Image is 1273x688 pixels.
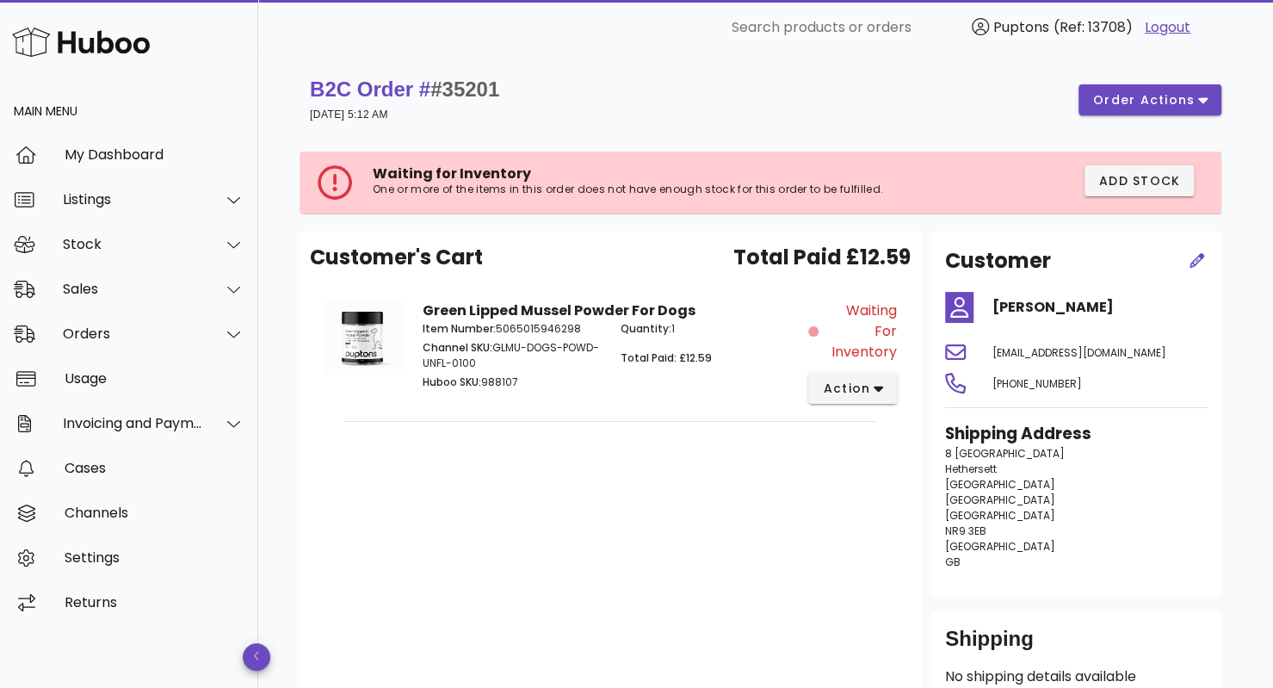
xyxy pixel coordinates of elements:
[822,380,870,398] span: action
[945,508,1055,523] span: [GEOGRAPHIC_DATA]
[1098,172,1181,190] span: Add Stock
[423,375,600,390] p: 988107
[621,321,798,337] p: 1
[945,245,1051,276] h2: Customer
[65,505,244,521] div: Channels
[945,539,1055,554] span: [GEOGRAPHIC_DATA]
[822,301,897,363] span: Waiting for Inventory
[808,373,897,404] button: action
[430,77,499,101] span: #35201
[423,375,481,389] span: Huboo SKU:
[373,164,531,183] span: Waiting for Inventory
[310,77,499,101] strong: B2C Order #
[945,422,1208,446] h3: Shipping Address
[65,146,244,163] div: My Dashboard
[65,370,244,387] div: Usage
[1085,165,1195,196] button: Add Stock
[992,376,1082,391] span: [PHONE_NUMBER]
[63,325,203,342] div: Orders
[423,321,496,336] span: Item Number:
[945,477,1055,492] span: [GEOGRAPHIC_DATA]
[945,493,1055,507] span: [GEOGRAPHIC_DATA]
[733,242,911,273] span: Total Paid £12.59
[945,524,986,538] span: NR9 3EB
[373,183,942,196] p: One or more of the items in this order does not have enough stock for this order to be fulfilled.
[310,242,483,273] span: Customer's Cart
[1078,84,1221,115] button: order actions
[993,17,1049,37] span: Puptons
[1054,17,1133,37] span: (Ref: 13708)
[12,23,150,60] img: Huboo Logo
[63,191,203,208] div: Listings
[324,301,402,375] img: Product Image
[65,460,244,476] div: Cases
[945,446,1065,461] span: 8 [GEOGRAPHIC_DATA]
[1145,17,1190,38] a: Logout
[945,462,997,476] span: Hethersett
[63,281,203,297] div: Sales
[423,340,600,371] p: GLMU-DOGS-POWD-UNFL-0100
[423,340,492,355] span: Channel SKU:
[423,321,600,337] p: 5065015946298
[945,555,961,569] span: GB
[621,321,671,336] span: Quantity:
[992,345,1166,360] span: [EMAIL_ADDRESS][DOMAIN_NAME]
[1092,91,1196,109] span: order actions
[65,594,244,611] div: Returns
[945,666,1208,687] p: No shipping details available
[310,108,388,121] small: [DATE] 5:12 AM
[423,301,695,320] strong: Green Lipped Mussel Powder For Dogs
[992,297,1208,318] h4: [PERSON_NAME]
[945,625,1208,666] div: Shipping
[621,350,712,365] span: Total Paid: £12.59
[63,415,203,431] div: Invoicing and Payments
[65,549,244,566] div: Settings
[63,236,203,252] div: Stock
